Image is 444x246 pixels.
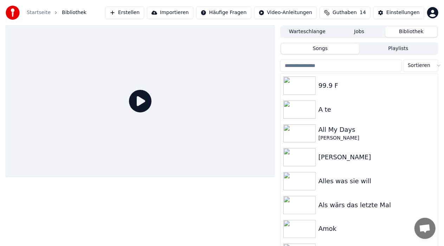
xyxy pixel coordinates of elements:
div: A te [318,105,435,115]
button: Warteschlange [281,27,333,37]
button: Erstellen [105,6,144,19]
div: Amok [318,224,435,234]
button: Importieren [147,6,193,19]
div: 99.9 F [318,81,435,91]
button: Einstellungen [373,6,424,19]
div: [PERSON_NAME] [318,135,435,142]
span: Guthaben [333,9,357,16]
div: Als wärs das letzte Mal [318,200,435,210]
nav: breadcrumb [27,9,86,16]
button: Playlists [359,44,437,54]
button: Häufige Fragen [196,6,251,19]
span: 14 [360,9,366,16]
a: Startseite [27,9,51,16]
button: Songs [281,44,359,54]
div: Einstellungen [386,9,420,16]
button: Jobs [333,27,385,37]
button: Bibliothek [385,27,437,37]
div: All My Days [318,125,435,135]
span: Sortieren [408,62,430,69]
button: Video-Anleitungen [254,6,317,19]
div: Chat öffnen [414,218,436,239]
div: [PERSON_NAME] [318,152,435,162]
button: Guthaben14 [320,6,371,19]
span: Bibliothek [62,9,86,16]
div: Alles was sie will [318,176,435,186]
img: youka [6,6,20,20]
